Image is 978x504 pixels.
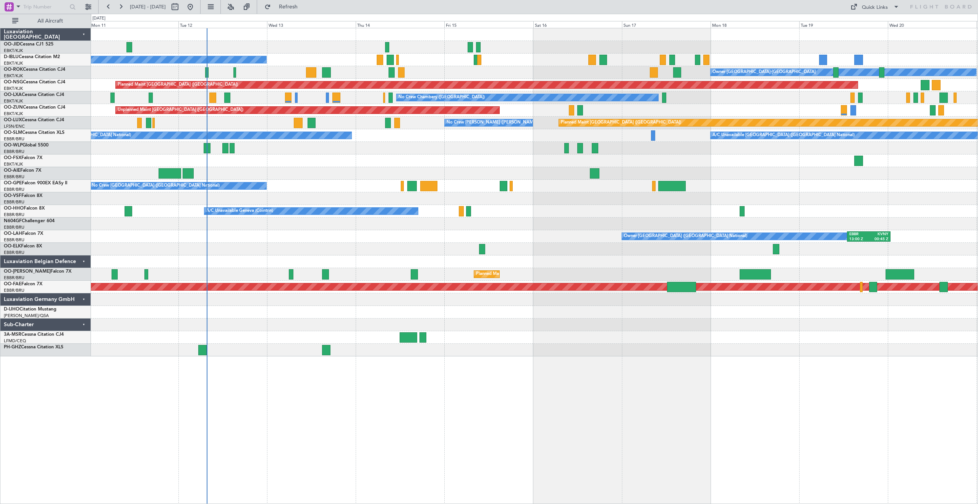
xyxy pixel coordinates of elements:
button: Refresh [261,1,307,13]
div: Fri 15 [444,21,533,28]
a: D-IBLUCessna Citation M2 [4,55,60,59]
input: Trip Number [23,1,67,13]
a: EBKT/KJK [4,60,23,66]
span: OO-JID [4,42,20,47]
a: OO-ROKCessna Citation CJ4 [4,67,65,72]
span: OO-AIE [4,168,20,173]
span: OO-WLP [4,143,23,148]
span: OO-ROK [4,67,23,72]
span: OO-LAH [4,231,22,236]
span: OO-LXA [4,93,22,97]
span: PH-GHZ [4,345,21,350]
span: OO-VSF [4,193,21,198]
a: EBBR/BRU [4,199,24,205]
a: EBBR/BRU [4,237,24,243]
a: OO-SLMCessna Citation XLS [4,130,65,135]
span: OO-[PERSON_NAME] [4,269,50,274]
a: OO-LXACessna Citation CJ4 [4,93,64,97]
span: OO-FAE [4,282,21,286]
div: Thu 14 [356,21,444,28]
div: Tue 12 [178,21,267,28]
a: LFMD/CEQ [4,338,26,344]
span: OO-NSG [4,80,23,85]
span: N604GF [4,219,22,223]
div: Sat 16 [533,21,622,28]
span: OO-ZUN [4,105,23,110]
a: EBKT/KJK [4,111,23,117]
span: 3A-MSR [4,332,21,337]
a: OO-VSFFalcon 8X [4,193,42,198]
a: PH-GHZCessna Citation XLS [4,345,63,350]
div: Unplanned Maint [GEOGRAPHIC_DATA] ([GEOGRAPHIC_DATA]) [118,104,243,116]
a: OO-WLPGlobal 5500 [4,143,49,148]
div: Planned Maint [GEOGRAPHIC_DATA] ([GEOGRAPHIC_DATA]) [561,117,681,128]
div: Wed 13 [267,21,356,28]
div: KVNY [869,232,888,237]
a: OO-JIDCessna CJ1 525 [4,42,53,47]
div: A/C Unavailable Geneva (Cointrin) [206,205,273,217]
div: [DATE] [92,15,105,22]
div: Owner [GEOGRAPHIC_DATA] ([GEOGRAPHIC_DATA] National) [624,231,747,242]
a: D-IJHOCitation Mustang [4,307,57,312]
div: A/C Unavailable [GEOGRAPHIC_DATA] ([GEOGRAPHIC_DATA] National) [712,130,855,141]
div: Owner [GEOGRAPHIC_DATA]-[GEOGRAPHIC_DATA] [712,67,816,78]
a: [PERSON_NAME]/QSA [4,313,49,319]
div: Planned Maint [GEOGRAPHIC_DATA] ([GEOGRAPHIC_DATA]) [118,79,238,91]
div: Wed 20 [888,21,976,28]
a: OO-HHOFalcon 8X [4,206,45,211]
a: EBBR/BRU [4,288,24,293]
div: Mon 11 [90,21,178,28]
a: OO-FSXFalcon 7X [4,156,42,160]
a: OO-ELKFalcon 8X [4,244,42,249]
a: EBKT/KJK [4,86,23,91]
a: OO-LUXCessna Citation CJ4 [4,118,64,122]
div: Tue 19 [799,21,888,28]
span: OO-SLM [4,130,22,135]
a: EBBR/BRU [4,149,24,154]
span: [DATE] - [DATE] [130,3,166,10]
a: EBBR/BRU [4,224,24,230]
div: 13:00 Z [849,237,869,242]
span: OO-ELK [4,244,21,249]
div: Planned Maint [GEOGRAPHIC_DATA] ([GEOGRAPHIC_DATA] National) [476,268,614,280]
a: EBBR/BRU [4,212,24,218]
span: OO-HHO [4,206,24,211]
a: EBBR/BRU [4,275,24,281]
div: EBBR [849,232,869,237]
span: OO-FSX [4,156,21,160]
span: Refresh [272,4,304,10]
a: EBKT/KJK [4,73,23,79]
button: Quick Links [847,1,903,13]
a: EBKT/KJK [4,161,23,167]
div: No Crew [GEOGRAPHIC_DATA] ([GEOGRAPHIC_DATA] National) [92,180,220,192]
button: All Aircraft [8,15,83,27]
a: EBBR/BRU [4,174,24,180]
a: LFSN/ENC [4,124,25,129]
a: EBKT/KJK [4,48,23,54]
div: No Crew [PERSON_NAME] ([PERSON_NAME]) [447,117,538,128]
a: EBBR/BRU [4,250,24,255]
a: EBKT/KJK [4,98,23,104]
span: All Aircraft [20,18,81,24]
a: 3A-MSRCessna Citation CJ4 [4,332,64,337]
span: D-IBLU [4,55,19,59]
a: OO-AIEFalcon 7X [4,168,41,173]
a: OO-GPEFalcon 900EX EASy II [4,181,67,185]
a: OO-[PERSON_NAME]Falcon 7X [4,269,71,274]
a: OO-ZUNCessna Citation CJ4 [4,105,65,110]
span: OO-LUX [4,118,22,122]
a: EBBR/BRU [4,136,24,142]
span: OO-GPE [4,181,22,185]
a: OO-FAEFalcon 7X [4,282,42,286]
a: N604GFChallenger 604 [4,219,55,223]
div: No Crew Chambery ([GEOGRAPHIC_DATA]) [398,92,485,103]
a: EBBR/BRU [4,187,24,192]
div: Sun 17 [622,21,711,28]
div: Quick Links [862,4,888,11]
a: OO-LAHFalcon 7X [4,231,43,236]
a: OO-NSGCessna Citation CJ4 [4,80,65,85]
div: Mon 18 [711,21,799,28]
div: 00:45 Z [869,237,888,242]
span: D-IJHO [4,307,19,312]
